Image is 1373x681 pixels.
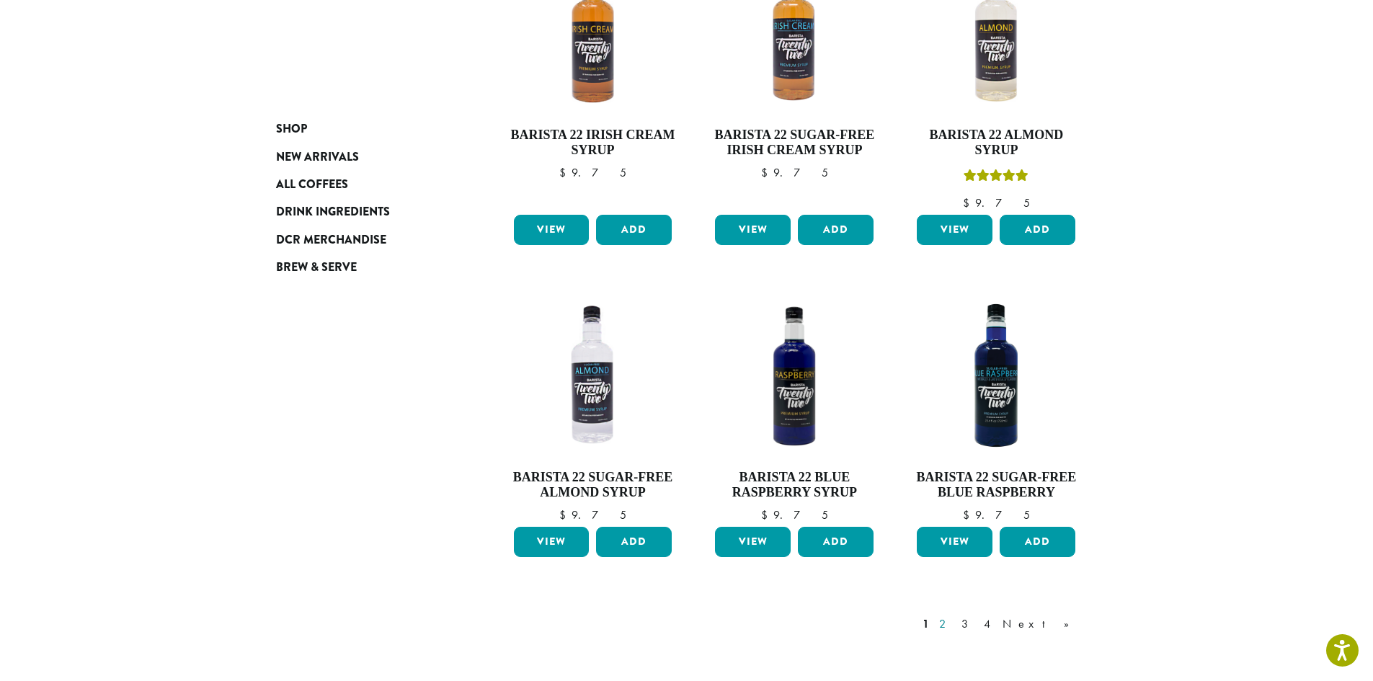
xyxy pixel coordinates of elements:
[276,254,449,281] a: Brew & Serve
[559,507,572,522] span: $
[559,165,572,180] span: $
[913,128,1079,159] h4: Barista 22 Almond Syrup
[276,203,390,221] span: Drink Ingredients
[276,176,348,194] span: All Coffees
[761,507,773,522] span: $
[959,615,977,633] a: 3
[913,293,1079,458] img: SF-BLUE-RASPBERRY-e1715970249262.png
[559,165,626,180] bdi: 9.75
[798,527,874,557] button: Add
[711,128,877,159] h4: Barista 22 Sugar-Free Irish Cream Syrup
[1000,615,1083,633] a: Next »
[711,293,877,458] img: B22-Blue-Raspberry-1200x-300x300.png
[559,507,626,522] bdi: 9.75
[276,171,449,198] a: All Coffees
[981,615,995,633] a: 4
[276,259,357,277] span: Brew & Serve
[963,507,1030,522] bdi: 9.75
[761,165,773,180] span: $
[1000,215,1075,245] button: Add
[917,527,992,557] a: View
[761,165,828,180] bdi: 9.75
[276,231,386,249] span: DCR Merchandise
[276,198,449,226] a: Drink Ingredients
[514,527,590,557] a: View
[963,507,975,522] span: $
[276,115,449,143] a: Shop
[936,615,954,633] a: 2
[596,527,672,557] button: Add
[963,195,1030,210] bdi: 9.75
[711,293,877,521] a: Barista 22 Blue Raspberry Syrup $9.75
[711,470,877,501] h4: Barista 22 Blue Raspberry Syrup
[510,470,676,501] h4: Barista 22 Sugar-Free Almond Syrup
[798,215,874,245] button: Add
[276,143,449,170] a: New Arrivals
[510,293,675,458] img: B22-SF-ALMOND-300x300.png
[913,293,1079,521] a: Barista 22 Sugar-Free Blue Raspberry $9.75
[715,527,791,557] a: View
[276,148,359,166] span: New Arrivals
[514,215,590,245] a: View
[510,293,676,521] a: Barista 22 Sugar-Free Almond Syrup $9.75
[276,120,307,138] span: Shop
[963,195,975,210] span: $
[917,215,992,245] a: View
[1000,527,1075,557] button: Add
[913,470,1079,501] h4: Barista 22 Sugar-Free Blue Raspberry
[715,215,791,245] a: View
[761,507,828,522] bdi: 9.75
[276,226,449,254] a: DCR Merchandise
[964,167,1028,189] div: Rated 5.00 out of 5
[510,128,676,159] h4: Barista 22 Irish Cream Syrup
[596,215,672,245] button: Add
[920,615,932,633] a: 1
